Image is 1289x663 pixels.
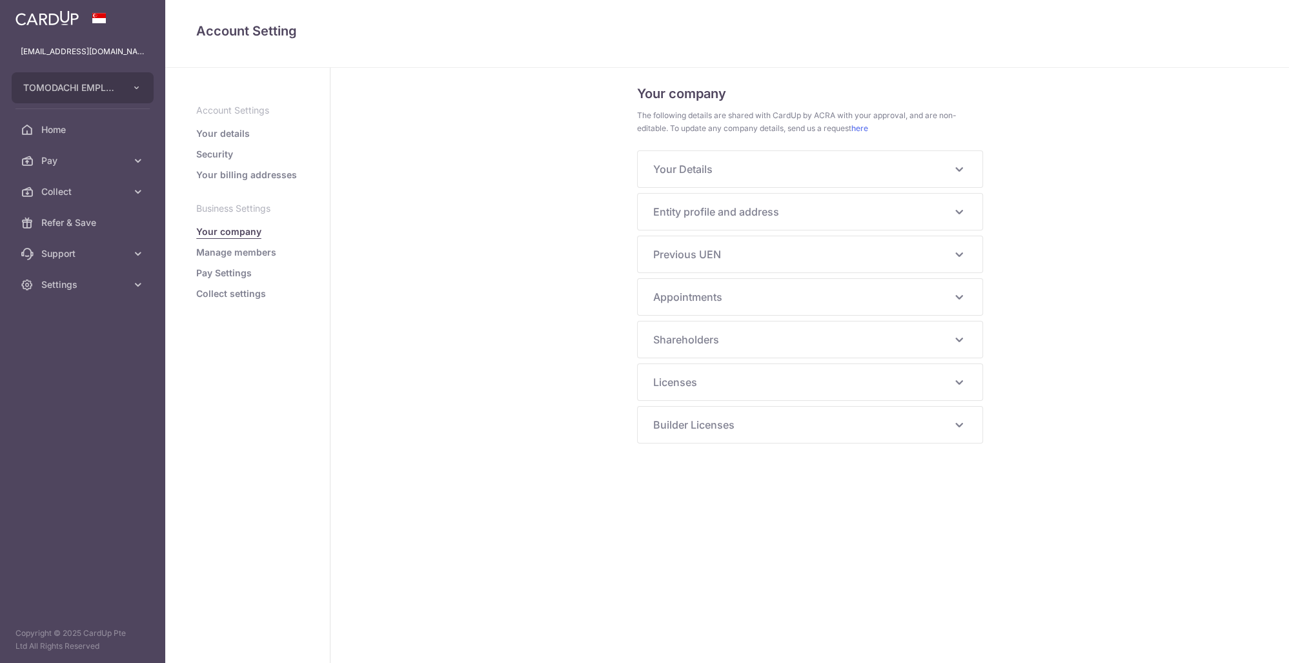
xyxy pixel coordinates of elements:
span: Help [29,9,56,21]
span: Previous UEN [653,247,951,262]
span: Pay [41,154,127,167]
a: Your company [196,225,261,238]
a: Your billing addresses [196,168,297,181]
a: Collect settings [196,287,266,300]
span: Entity profile and address [653,204,951,219]
p: Entity profile and address [653,204,967,219]
p: Account Settings [196,104,299,117]
a: Your details [196,127,250,140]
span: Support [41,247,127,260]
h5: Your company [637,83,983,104]
span: Collect [41,185,127,198]
a: Security [196,148,233,161]
p: Business Settings [196,202,299,215]
p: Shareholders [653,332,967,347]
span: Your Details [653,161,951,177]
span: Settings [41,278,127,291]
p: Appointments [653,289,967,305]
p: Previous UEN [653,247,967,262]
span: Licenses [653,374,951,390]
p: Builder Licenses [653,417,967,433]
button: TOMODACHI EMPLOYMENT PTE. LTD. [12,72,154,103]
p: Your Details [653,161,967,177]
p: Licenses [653,374,967,390]
span: The following details are shared with CardUp by ACRA with your approval, and are non-editable. To... [637,109,983,135]
a: here [851,123,868,133]
span: Refer & Save [41,216,127,229]
span: TOMODACHI EMPLOYMENT PTE. LTD. [23,81,119,94]
img: CardUp [15,10,79,26]
span: translation missing: en.companies.view_myinfo_biz_details.title.account_setting [196,23,297,39]
span: Builder Licenses [653,417,951,433]
span: Home [41,123,127,136]
a: Pay Settings [196,267,252,280]
p: [EMAIL_ADDRESS][DOMAIN_NAME] [21,45,145,58]
span: Shareholders [653,332,951,347]
span: Appointments [653,289,951,305]
a: Manage members [196,246,276,259]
